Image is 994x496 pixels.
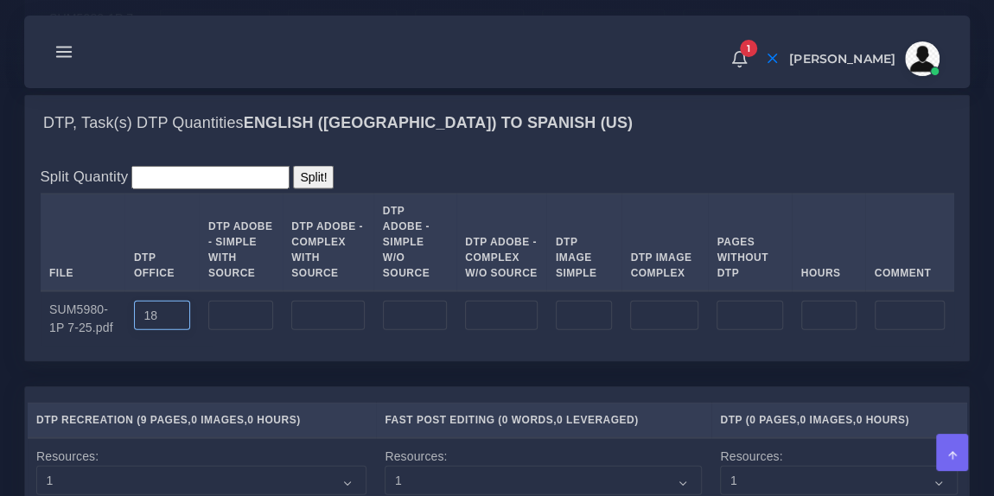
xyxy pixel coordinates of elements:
a: [PERSON_NAME]avatar [781,41,946,76]
th: File [41,194,125,291]
label: Split Quantity [41,166,129,188]
th: DTP Image Complex [621,194,708,291]
th: Pages Without DTP [708,194,792,291]
img: avatar [905,41,940,76]
span: [PERSON_NAME] [789,53,895,65]
span: 9 Pages [141,414,188,426]
input: Split! [293,166,334,189]
span: 0 Images [191,414,244,426]
div: DTP, Task(s) DTP QuantitiesEnglish ([GEOGRAPHIC_DATA]) TO Spanish (US) [25,96,969,151]
span: 0 Leveraged [557,414,634,426]
span: 0 Pages [749,414,797,426]
span: 0 Hours [247,414,296,426]
th: Comment [865,194,953,291]
th: DTP ( , , ) [711,403,967,438]
th: DTP Adobe - Complex With Source [283,194,374,291]
b: English ([GEOGRAPHIC_DATA]) TO Spanish (US) [244,114,633,131]
div: DTP, Task(s) DTP QuantitiesEnglish ([GEOGRAPHIC_DATA]) TO Spanish (US) [25,150,969,361]
th: DTP Image Simple [546,194,621,291]
th: DTP Adobe - Simple W/O Source [373,194,456,291]
th: DTP Office [124,194,199,291]
a: 1 [724,49,755,68]
th: Hours [792,194,865,291]
span: 1 [740,40,757,57]
span: 0 Words [502,414,553,426]
h4: DTP, Task(s) DTP Quantities [43,114,633,133]
th: DTP Adobe - Complex W/O Source [456,194,547,291]
span: 0 Hours [856,414,905,426]
th: DTP Adobe - Simple With Source [199,194,282,291]
span: 0 Images [800,414,852,426]
td: SUM5980-1P 7-25.pdf [41,291,125,347]
th: DTP Recreation ( , , ) [28,403,376,438]
th: Fast Post Editing ( , ) [376,403,711,438]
